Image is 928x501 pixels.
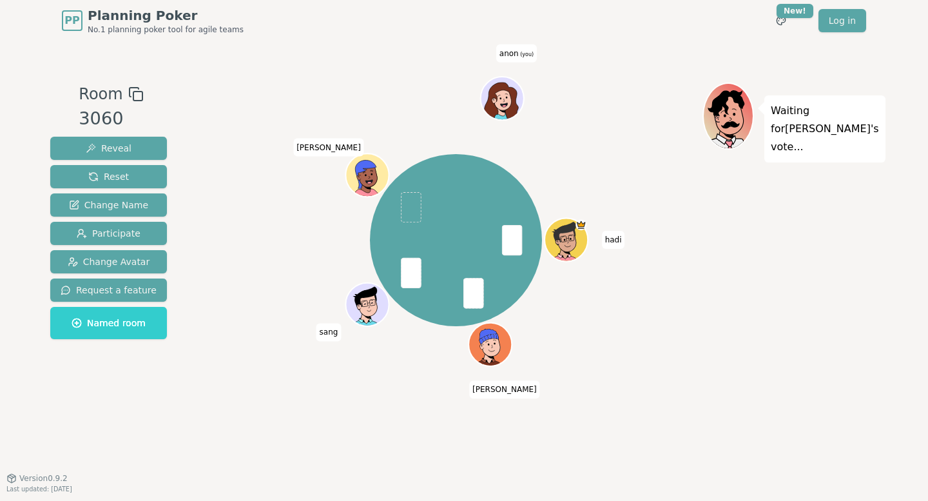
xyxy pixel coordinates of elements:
[79,83,122,106] span: Room
[64,13,79,28] span: PP
[777,4,813,18] div: New!
[69,199,148,211] span: Change Name
[88,25,244,35] span: No.1 planning poker tool for agile teams
[86,142,131,155] span: Reveal
[50,307,167,339] button: Named room
[6,486,72,493] span: Last updated: [DATE]
[50,137,167,160] button: Reveal
[575,220,586,231] span: hadi is the host
[316,324,342,342] span: Click to change your name
[769,9,793,32] button: New!
[818,9,866,32] a: Log in
[61,284,157,297] span: Request a feature
[469,381,540,399] span: Click to change your name
[88,6,244,25] span: Planning Poker
[50,165,167,188] button: Reset
[79,106,143,132] div: 3060
[519,52,534,57] span: (you)
[496,44,537,63] span: Click to change your name
[6,473,68,484] button: Version0.9.2
[62,6,244,35] a: PPPlanning PokerNo.1 planning poker tool for agile teams
[77,227,140,240] span: Participate
[481,79,522,119] button: Click to change your avatar
[19,473,68,484] span: Version 0.9.2
[771,102,879,156] p: Waiting for [PERSON_NAME] 's vote...
[50,222,167,245] button: Participate
[72,317,146,329] span: Named room
[293,139,364,157] span: Click to change your name
[50,279,167,302] button: Request a feature
[68,255,150,268] span: Change Avatar
[88,170,129,183] span: Reset
[602,231,625,249] span: Click to change your name
[50,193,167,217] button: Change Name
[50,250,167,273] button: Change Avatar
